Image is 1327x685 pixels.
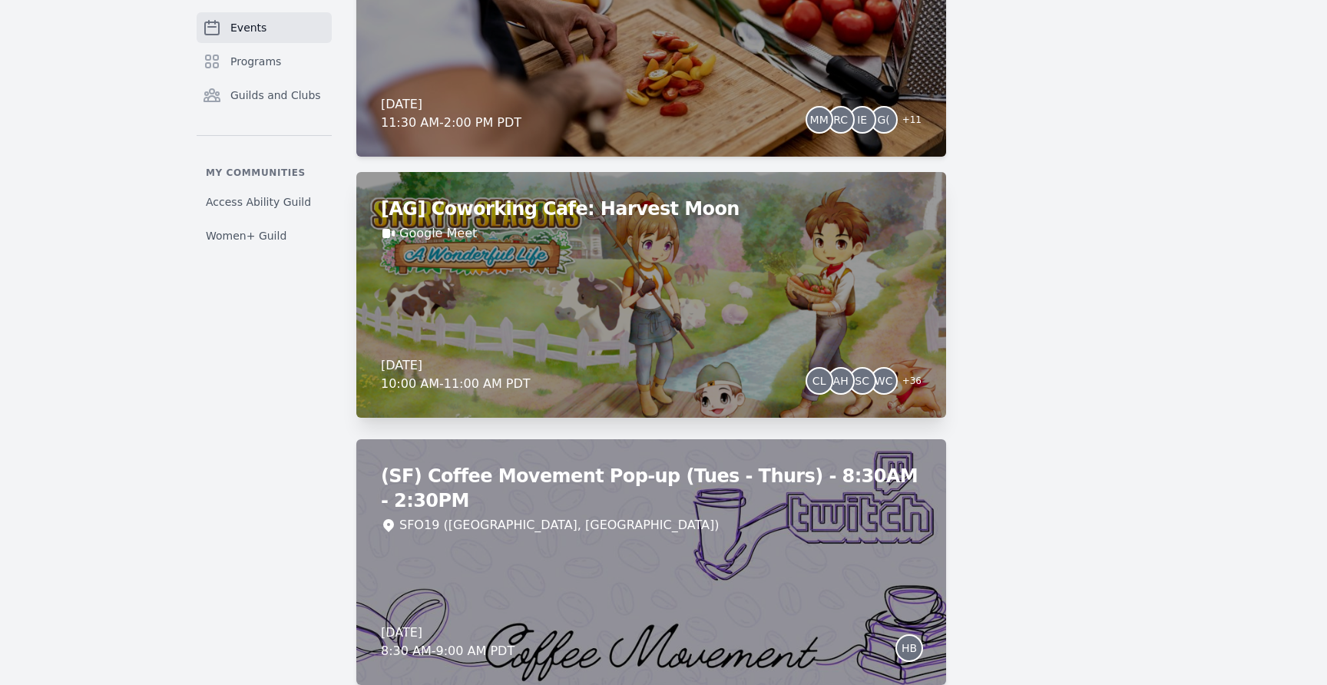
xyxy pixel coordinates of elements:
div: [DATE] 10:00 AM - 11:00 AM PDT [381,356,531,393]
span: RC [833,114,848,125]
span: + 36 [893,372,922,393]
span: HB [902,643,917,654]
span: + 11 [893,111,922,132]
a: Women+ Guild [197,222,332,250]
a: Google Meet [399,224,477,243]
span: WC [875,376,893,386]
h2: (SF) Coffee Movement Pop-up (Tues - Thurs) - 8:30AM - 2:30PM [381,464,922,513]
span: Guilds and Clubs [230,88,321,103]
span: CL [812,376,826,386]
a: Access Ability Guild [197,188,332,216]
h2: [AG] Coworking Cafe: Harvest Moon [381,197,922,221]
span: SC [855,376,869,386]
span: AH [833,376,849,386]
a: [AG] Coworking Cafe: Harvest MoonGoogle Meet[DATE]10:00 AM-11:00 AM PDTCLAHSCWC+36 [356,172,946,418]
span: G( [878,114,890,125]
div: SFO19 ([GEOGRAPHIC_DATA], [GEOGRAPHIC_DATA]) [399,516,719,534]
div: [DATE] 8:30 AM - 9:00 AM PDT [381,624,515,660]
a: Programs [197,46,332,77]
p: My communities [197,167,332,179]
span: Programs [230,54,281,69]
span: Events [230,20,266,35]
a: Events [197,12,332,43]
nav: Sidebar [197,12,332,250]
span: IE [857,114,867,125]
span: Women+ Guild [206,228,286,243]
a: (SF) Coffee Movement Pop-up (Tues - Thurs) - 8:30AM - 2:30PMSFO19 ([GEOGRAPHIC_DATA], [GEOGRAPHIC... [356,439,946,685]
span: Access Ability Guild [206,194,311,210]
div: [DATE] 11:30 AM - 2:00 PM PDT [381,95,521,132]
a: Guilds and Clubs [197,80,332,111]
span: MM [810,114,829,125]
